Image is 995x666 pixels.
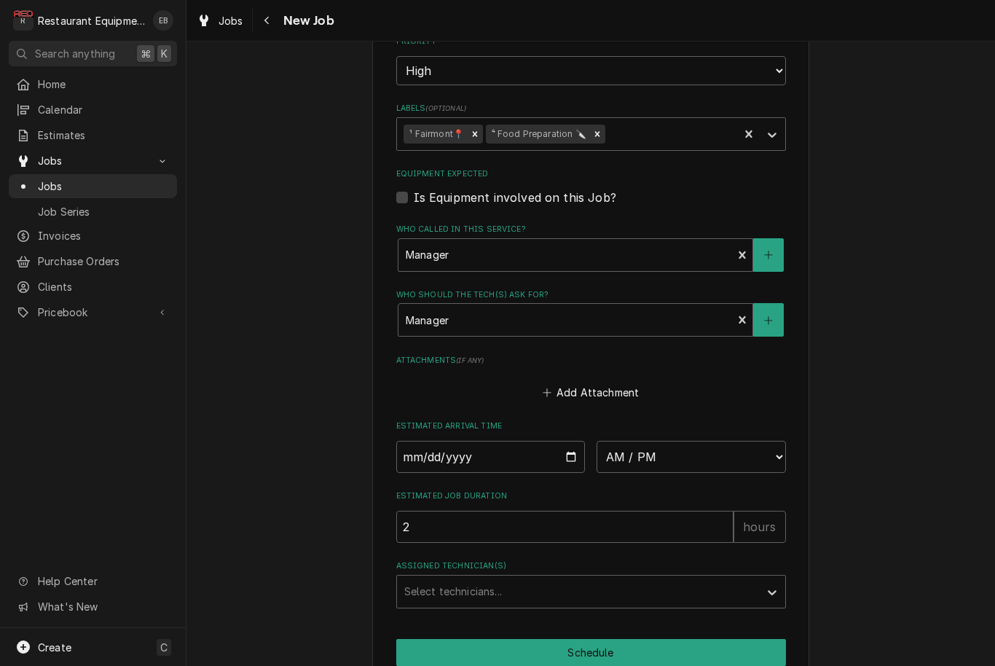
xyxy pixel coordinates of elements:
select: Time Select [597,441,786,473]
label: Priority [396,36,786,47]
div: ⁴ Food Preparation 🔪 [486,125,589,144]
div: R [13,10,34,31]
a: Go to Help Center [9,569,177,593]
a: Clients [9,275,177,299]
a: Home [9,72,177,96]
span: Jobs [38,153,148,168]
a: Estimates [9,123,177,147]
div: Button Group Row [396,639,786,666]
label: Who should the tech(s) ask for? [396,289,786,301]
span: Purchase Orders [38,254,170,269]
span: C [160,640,168,655]
div: Remove ¹ Fairmont📍 [467,125,483,144]
label: Is Equipment involved on this Job? [414,189,616,206]
button: Create New Contact [753,238,784,272]
span: Clients [38,279,170,294]
div: hours [734,511,786,543]
div: Who called in this service? [396,224,786,271]
span: ⌘ [141,46,151,61]
span: Invoices [38,228,170,243]
div: Estimated Arrival Time [396,420,786,472]
div: Estimated Job Duration [396,490,786,542]
div: Restaurant Equipment Diagnostics's Avatar [13,10,34,31]
label: Equipment Expected [396,168,786,180]
div: Emily Bird's Avatar [153,10,173,31]
label: Estimated Arrival Time [396,420,786,432]
button: Schedule [396,639,786,666]
span: Jobs [38,179,170,194]
span: Pricebook [38,305,148,320]
a: Jobs [9,174,177,198]
span: Help Center [38,573,168,589]
div: ¹ Fairmont📍 [404,125,467,144]
span: ( if any ) [456,356,484,364]
a: Go to What's New [9,595,177,619]
span: Home [38,77,170,92]
div: Remove ⁴ Food Preparation 🔪 [589,125,605,144]
span: Jobs [219,13,243,28]
label: Attachments [396,355,786,367]
a: Go to Jobs [9,149,177,173]
span: What's New [38,599,168,614]
span: Create [38,641,71,654]
a: Go to Pricebook [9,300,177,324]
a: Calendar [9,98,177,122]
svg: Create New Contact [764,316,773,326]
span: Job Series [38,204,170,219]
svg: Create New Contact [764,250,773,260]
button: Add Attachment [540,383,642,403]
button: Search anything⌘K [9,41,177,66]
span: ( optional ) [425,104,466,112]
a: Purchase Orders [9,249,177,273]
input: Date [396,441,586,473]
label: Labels [396,103,786,114]
div: Labels [396,103,786,150]
div: Who should the tech(s) ask for? [396,289,786,337]
label: Estimated Job Duration [396,490,786,502]
span: Estimates [38,128,170,143]
div: EB [153,10,173,31]
button: Create New Contact [753,303,784,337]
a: Invoices [9,224,177,248]
a: Jobs [191,9,249,33]
button: Navigate back [256,9,279,32]
a: Job Series [9,200,177,224]
label: Who called in this service? [396,224,786,235]
div: Restaurant Equipment Diagnostics [38,13,145,28]
div: Attachments [396,355,786,403]
span: New Job [279,11,334,31]
span: K [161,46,168,61]
div: Equipment Expected [396,168,786,205]
div: Assigned Technician(s) [396,560,786,608]
label: Assigned Technician(s) [396,560,786,572]
span: Calendar [38,102,170,117]
div: Priority [396,36,786,85]
span: Search anything [35,46,115,61]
